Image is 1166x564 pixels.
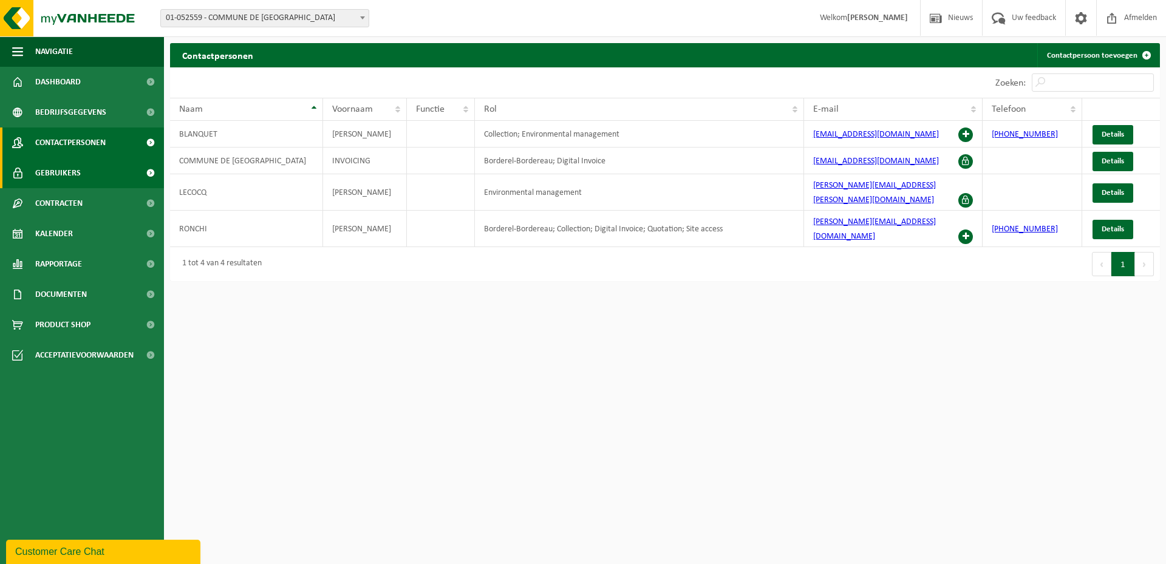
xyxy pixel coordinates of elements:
span: Details [1102,157,1124,165]
a: Details [1093,152,1133,171]
td: BLANQUET [170,121,323,148]
td: LECOCQ [170,174,323,211]
td: Environmental management [475,174,803,211]
td: [PERSON_NAME] [323,121,407,148]
span: Contracten [35,188,83,219]
span: Acceptatievoorwaarden [35,340,134,370]
span: E-mail [813,104,839,114]
span: Functie [416,104,445,114]
span: Details [1102,225,1124,233]
a: [PHONE_NUMBER] [992,225,1058,234]
td: RONCHI [170,211,323,247]
a: [EMAIL_ADDRESS][DOMAIN_NAME] [813,157,939,166]
td: [PERSON_NAME] [323,211,407,247]
span: Kalender [35,219,73,249]
div: 1 tot 4 van 4 resultaten [176,253,262,275]
td: COMMUNE DE [GEOGRAPHIC_DATA] [170,148,323,174]
iframe: chat widget [6,537,203,564]
td: [PERSON_NAME] [323,174,407,211]
span: Bedrijfsgegevens [35,97,106,127]
strong: [PERSON_NAME] [847,13,908,22]
span: 01-052559 - COMMUNE DE COLFONTAINE - COLFONTAINE [161,10,369,27]
label: Zoeken: [995,78,1026,88]
a: Details [1093,183,1133,203]
span: Details [1102,189,1124,197]
a: [EMAIL_ADDRESS][DOMAIN_NAME] [813,130,939,139]
td: Borderel-Bordereau; Digital Invoice [475,148,803,174]
span: Rapportage [35,249,82,279]
span: 01-052559 - COMMUNE DE COLFONTAINE - COLFONTAINE [160,9,369,27]
td: Collection; Environmental management [475,121,803,148]
a: [PERSON_NAME][EMAIL_ADDRESS][PERSON_NAME][DOMAIN_NAME] [813,181,936,205]
a: Details [1093,220,1133,239]
span: Navigatie [35,36,73,67]
span: Contactpersonen [35,127,106,158]
td: INVOICING [323,148,407,174]
button: Next [1135,252,1154,276]
span: Product Shop [35,310,90,340]
span: Rol [484,104,497,114]
span: Dashboard [35,67,81,97]
a: [PHONE_NUMBER] [992,130,1058,139]
h2: Contactpersonen [170,43,265,67]
a: Contactpersoon toevoegen [1037,43,1159,67]
td: Borderel-Bordereau; Collection; Digital Invoice; Quotation; Site access [475,211,803,247]
span: Gebruikers [35,158,81,188]
button: 1 [1111,252,1135,276]
span: Voornaam [332,104,373,114]
span: Naam [179,104,203,114]
span: Telefoon [992,104,1026,114]
a: Details [1093,125,1133,144]
span: Details [1102,131,1124,138]
a: [PERSON_NAME][EMAIL_ADDRESS][DOMAIN_NAME] [813,217,936,241]
button: Previous [1092,252,1111,276]
span: Documenten [35,279,87,310]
